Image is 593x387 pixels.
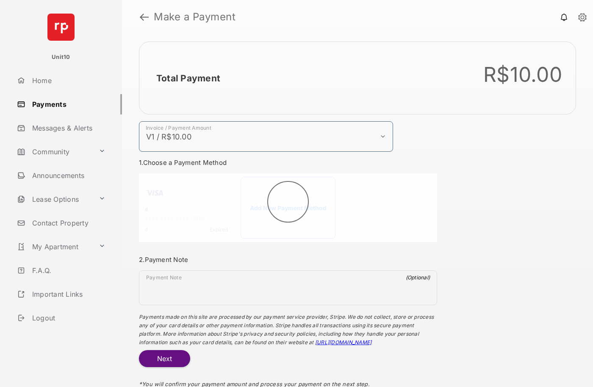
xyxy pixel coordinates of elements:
a: [URL][DOMAIN_NAME] [315,339,371,345]
h2: Total Payment [156,73,220,84]
a: My Apartment [14,237,95,257]
a: Contact Property [14,213,122,233]
h3: 2. Payment Note [139,256,437,264]
strong: Make a Payment [154,12,236,22]
a: Announcements [14,165,122,186]
a: F.A.Q. [14,260,122,281]
a: Important Links [14,284,109,304]
img: svg+xml;base64,PHN2ZyB4bWxucz0iaHR0cDovL3d3dy53My5vcmcvMjAwMC9zdmciIHdpZHRoPSI2NCIgaGVpZ2h0PSI2NC... [47,14,75,41]
a: Logout [14,308,122,328]
a: Lease Options [14,189,95,209]
a: Community [14,142,95,162]
a: Home [14,70,122,91]
a: Payments [14,94,122,114]
a: Messages & Alerts [14,118,122,138]
p: Unit10 [52,53,70,61]
h3: 1. Choose a Payment Method [139,159,437,167]
span: Payments made on this site are processed by our payment service provider, Stripe. We do not colle... [139,314,434,345]
button: Next [139,350,190,367]
div: R$10.00 [483,62,562,87]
